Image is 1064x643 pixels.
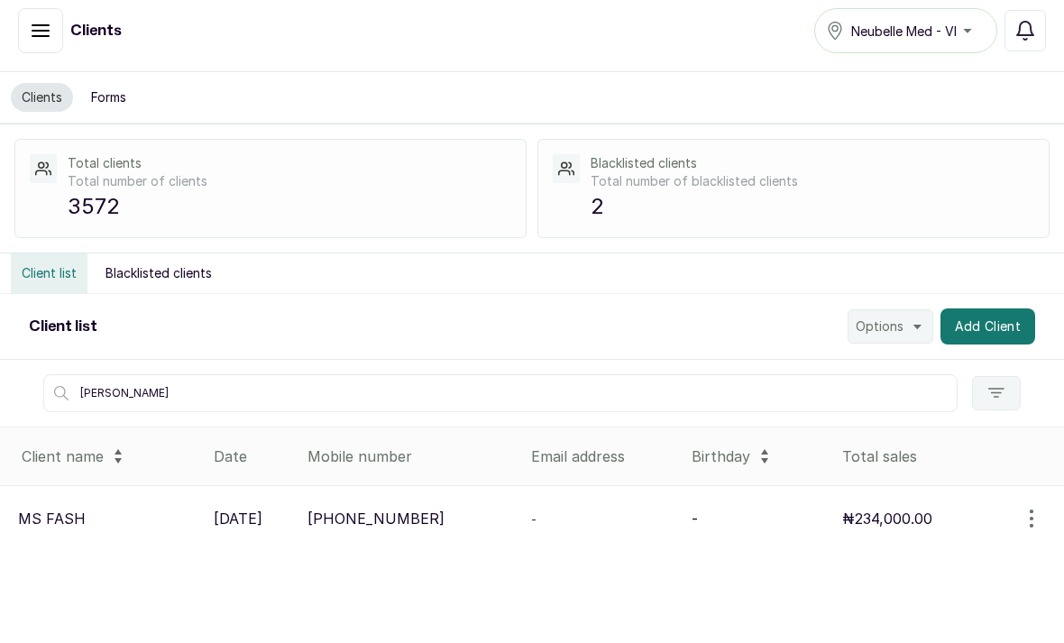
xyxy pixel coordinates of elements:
[214,508,262,529] p: [DATE]
[80,83,137,112] button: Forms
[692,508,698,529] p: -
[591,190,1034,223] p: 2
[29,316,97,337] h2: Client list
[856,317,903,335] span: Options
[11,83,73,112] button: Clients
[692,442,828,471] div: Birthday
[842,446,1057,467] div: Total sales
[940,308,1036,344] button: Add Client
[68,190,511,223] p: 3572
[814,8,997,53] button: Neubelle Med - VI
[11,253,87,293] button: Client list
[531,511,537,527] span: -
[43,374,958,412] input: Search
[531,446,676,467] div: Email address
[18,508,86,529] p: MS FASH
[214,446,293,467] div: Date
[848,309,933,344] button: Options
[70,20,122,41] h1: Clients
[68,154,511,172] p: Total clients
[842,508,932,529] p: ₦234,000.00
[68,172,511,190] p: Total number of clients
[591,172,1034,190] p: Total number of blacklisted clients
[95,253,223,293] button: Blacklisted clients
[851,22,957,41] span: Neubelle Med - VI
[22,442,199,471] div: Client name
[591,154,1034,172] p: Blacklisted clients
[307,446,517,467] div: Mobile number
[307,508,445,529] p: [PHONE_NUMBER]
